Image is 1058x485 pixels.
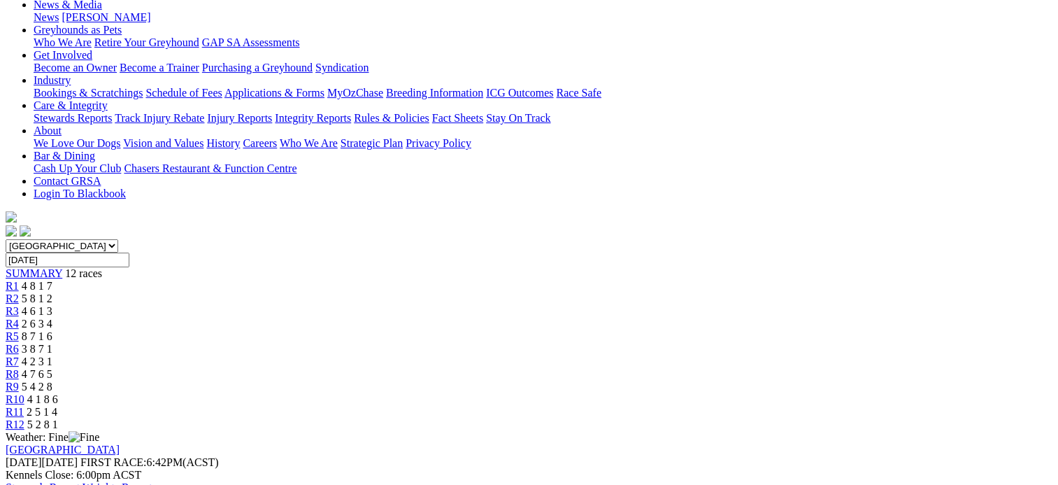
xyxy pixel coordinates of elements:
a: Become a Trainer [120,62,199,73]
div: Greyhounds as Pets [34,36,1052,49]
span: 4 6 1 3 [22,305,52,317]
a: Applications & Forms [224,87,324,99]
a: R3 [6,305,19,317]
a: Stewards Reports [34,112,112,124]
a: SUMMARY [6,267,62,279]
span: 5 2 8 1 [27,419,58,430]
a: R2 [6,293,19,304]
div: News & Media [34,11,1052,24]
a: R4 [6,318,19,330]
div: Industry [34,87,1052,99]
span: 8 7 1 6 [22,330,52,342]
a: Become an Owner [34,62,117,73]
div: About [34,137,1052,150]
a: Retire Your Greyhound [94,36,199,48]
a: Industry [34,74,71,86]
span: 5 8 1 2 [22,293,52,304]
a: Purchasing a Greyhound [202,62,313,73]
img: logo-grsa-white.png [6,211,17,223]
a: Greyhounds as Pets [34,24,122,36]
a: [PERSON_NAME] [62,11,150,23]
span: 3 8 7 1 [22,343,52,355]
a: R6 [6,343,19,355]
a: [GEOGRAPHIC_DATA] [6,444,120,456]
a: Who We Are [34,36,92,48]
a: R11 [6,406,24,418]
a: R10 [6,393,24,405]
span: 4 8 1 7 [22,280,52,292]
a: Get Involved [34,49,92,61]
a: R8 [6,368,19,380]
a: Integrity Reports [275,112,351,124]
span: 12 races [65,267,102,279]
span: Weather: Fine [6,431,99,443]
span: 4 2 3 1 [22,356,52,367]
a: GAP SA Assessments [202,36,300,48]
span: 4 1 8 6 [27,393,58,405]
a: History [206,137,240,149]
a: Bookings & Scratchings [34,87,143,99]
a: News [34,11,59,23]
span: [DATE] [6,456,42,468]
img: twitter.svg [20,225,31,237]
a: Bar & Dining [34,150,95,162]
a: Careers [243,137,277,149]
img: Fine [69,431,99,444]
a: Chasers Restaurant & Function Centre [124,162,296,174]
a: Syndication [315,62,369,73]
a: Privacy Policy [406,137,471,149]
a: Injury Reports [207,112,272,124]
a: Stay On Track [486,112,550,124]
a: We Love Our Dogs [34,137,120,149]
span: 2 6 3 4 [22,318,52,330]
a: Who We Are [280,137,338,149]
a: Cash Up Your Club [34,162,121,174]
span: 2 5 1 4 [27,406,57,418]
div: Bar & Dining [34,162,1052,175]
a: Strategic Plan [341,137,403,149]
a: R7 [6,356,19,367]
span: 4 7 6 5 [22,368,52,380]
img: facebook.svg [6,225,17,237]
a: Fact Sheets [432,112,483,124]
span: FIRST RACE: [80,456,146,468]
a: MyOzChase [327,87,383,99]
span: 6:42PM(ACST) [80,456,219,468]
a: Race Safe [556,87,601,99]
a: About [34,125,62,136]
a: Care & Integrity [34,99,108,111]
a: Track Injury Rebate [115,112,204,124]
a: R12 [6,419,24,430]
a: Schedule of Fees [145,87,222,99]
a: R1 [6,280,19,292]
span: 5 4 2 8 [22,381,52,393]
input: Select date [6,253,129,267]
a: R9 [6,381,19,393]
a: R5 [6,330,19,342]
a: Breeding Information [386,87,483,99]
a: Login To Blackbook [34,188,126,199]
a: Vision and Values [123,137,203,149]
a: ICG Outcomes [486,87,553,99]
span: [DATE] [6,456,78,468]
a: Contact GRSA [34,175,101,187]
div: Get Involved [34,62,1052,74]
div: Kennels Close: 6:00pm ACST [6,469,1052,482]
a: Rules & Policies [354,112,429,124]
div: Care & Integrity [34,112,1052,125]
